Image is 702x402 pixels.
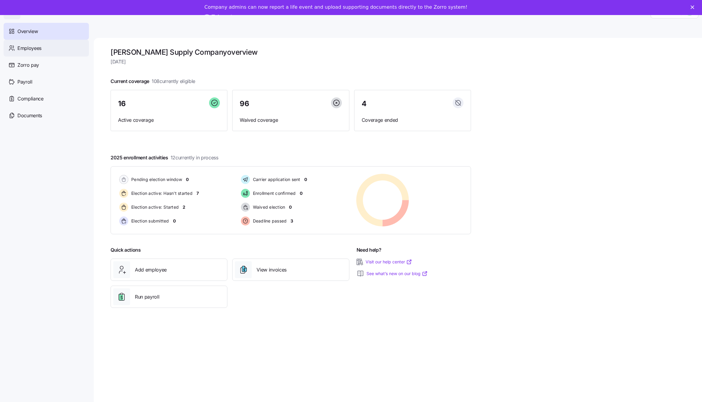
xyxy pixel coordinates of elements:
[251,190,296,196] span: Enrollment confirmed
[17,95,44,103] span: Compliance
[17,28,38,35] span: Overview
[362,116,463,124] span: Coverage ended
[152,78,195,85] span: 108 currently eligible
[205,14,242,20] a: Take a tour
[257,266,287,274] span: View invoices
[366,271,428,277] a: See what’s new on our blog
[300,190,302,196] span: 0
[366,259,412,265] a: Visit our help center
[129,190,193,196] span: Election active: Hasn't started
[362,100,366,107] span: 4
[196,190,199,196] span: 7
[4,23,89,40] a: Overview
[251,176,300,183] span: Carrier application sent
[118,116,220,124] span: Active coverage
[111,48,471,57] h1: [PERSON_NAME] Supply Company overview
[4,57,89,73] a: Zorro pay
[17,78,32,86] span: Payroll
[111,78,195,85] span: Current coverage
[691,5,697,9] div: Close
[240,116,342,124] span: Waived coverage
[4,107,89,124] a: Documents
[111,58,471,66] span: [DATE]
[304,176,307,183] span: 0
[4,90,89,107] a: Compliance
[4,40,89,57] a: Employees
[290,218,293,224] span: 3
[251,204,285,210] span: Waived election
[205,4,467,10] div: Company admins can now report a life event and upload supporting documents directly to the Zorro ...
[129,218,169,224] span: Election submitted
[111,154,218,161] span: 2025 enrollment activities
[17,44,41,52] span: Employees
[183,204,185,210] span: 2
[17,61,39,69] span: Zorro pay
[240,100,249,107] span: 96
[129,204,179,210] span: Election active: Started
[251,218,287,224] span: Deadline passed
[171,154,218,161] span: 12 currently in process
[17,112,42,119] span: Documents
[129,176,182,183] span: Pending election window
[173,218,176,224] span: 0
[289,204,292,210] span: 0
[186,176,189,183] span: 0
[135,266,167,274] span: Add employee
[4,73,89,90] a: Payroll
[357,246,381,254] span: Need help?
[111,246,141,254] span: Quick actions
[118,100,126,107] span: 16
[135,293,159,301] span: Run payroll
